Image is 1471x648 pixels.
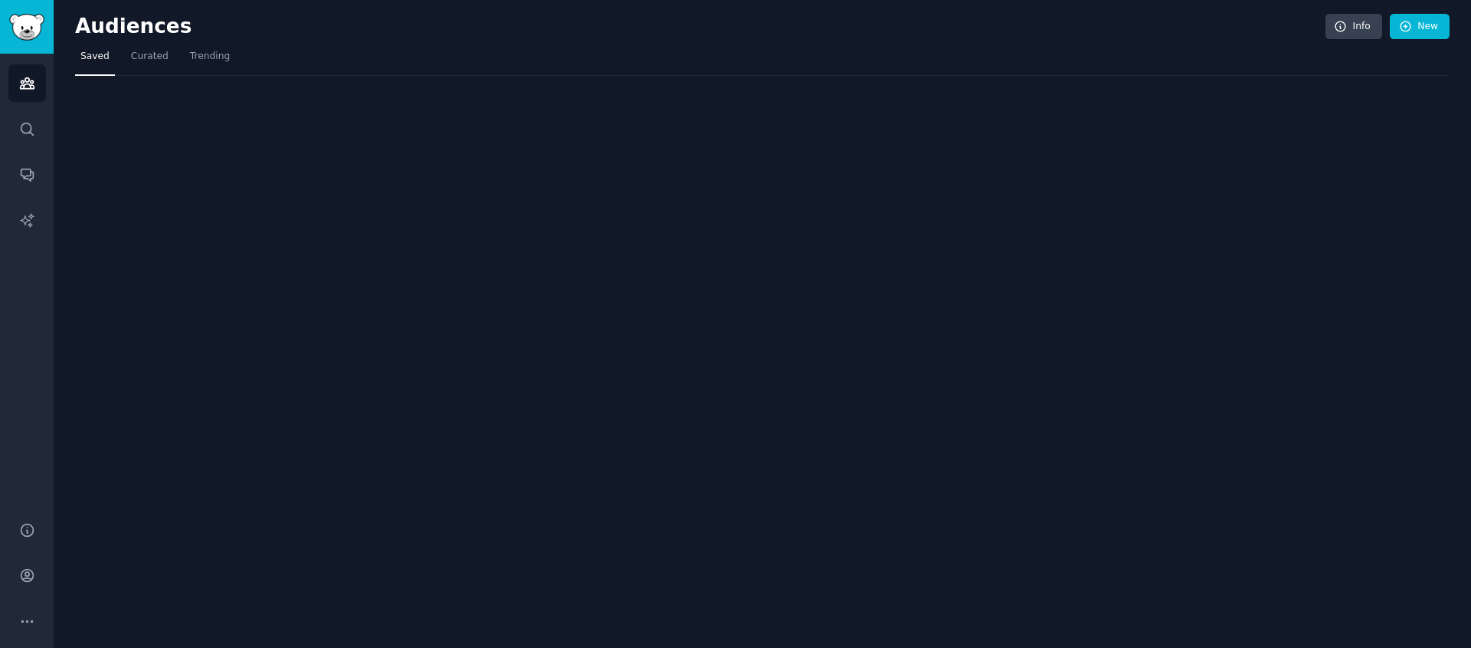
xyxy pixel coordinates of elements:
span: Curated [131,50,169,64]
h2: Audiences [75,15,1325,39]
span: Saved [80,50,110,64]
a: New [1390,14,1450,40]
a: Trending [185,44,235,76]
a: Saved [75,44,115,76]
img: GummySearch logo [9,14,44,41]
span: Trending [190,50,230,64]
a: Curated [126,44,174,76]
a: Info [1325,14,1382,40]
